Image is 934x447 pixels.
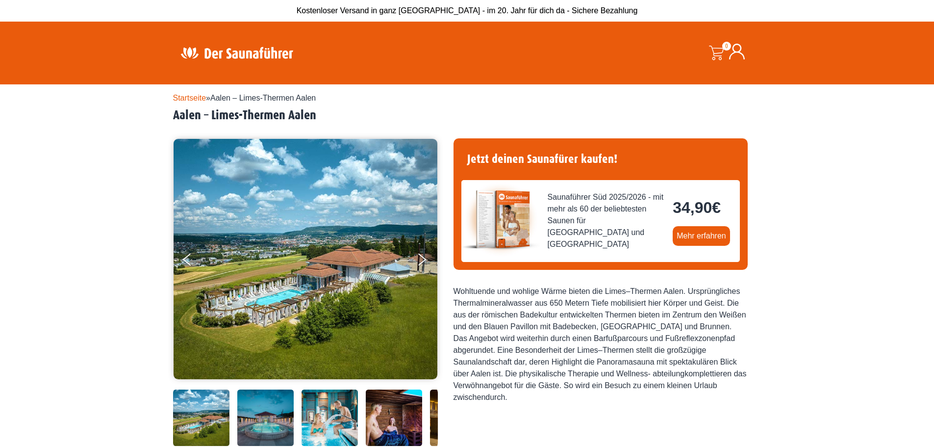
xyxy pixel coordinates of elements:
button: Previous [183,249,207,274]
span: » [173,94,316,102]
img: der-saunafuehrer-2025-sued.jpg [461,180,540,259]
h2: Aalen – Limes-Thermen Aalen [173,108,761,123]
span: Kostenloser Versand in ganz [GEOGRAPHIC_DATA] - im 20. Jahr für dich da - Sichere Bezahlung [297,6,638,15]
span: Saunaführer Süd 2025/2026 - mit mehr als 60 der beliebtesten Saunen für [GEOGRAPHIC_DATA] und [GE... [548,191,665,250]
div: Wohltuende und wohlige Wärme bieten die Limes–Thermen Aalen. Ursprüngliches Thermalmineralwasser ... [454,286,748,403]
bdi: 34,90 [673,199,721,216]
button: Next [416,249,441,274]
span: € [712,199,721,216]
span: 0 [722,42,731,51]
a: Startseite [173,94,206,102]
span: Aalen – Limes-Thermen Aalen [210,94,316,102]
a: Mehr erfahren [673,226,730,246]
h4: Jetzt deinen Saunafürer kaufen! [461,146,740,172]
